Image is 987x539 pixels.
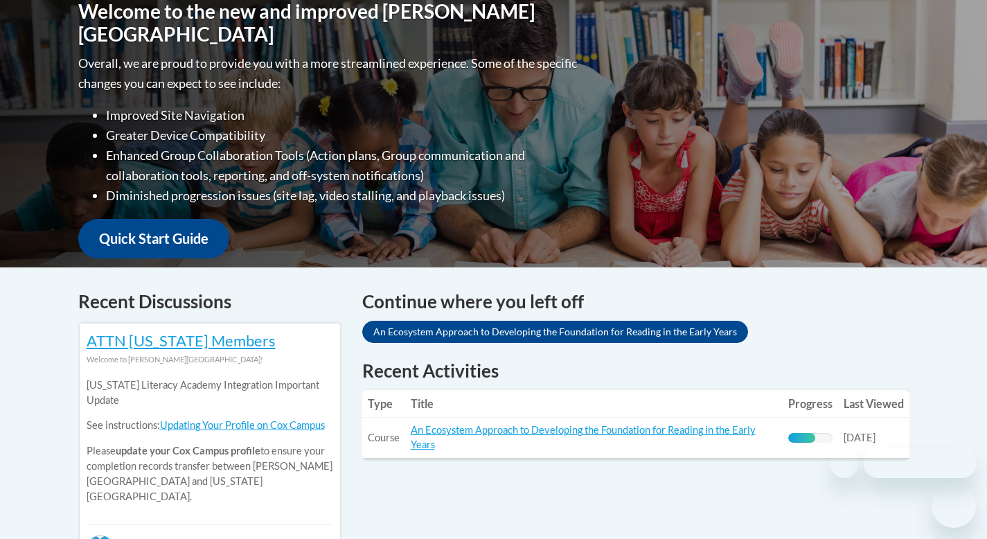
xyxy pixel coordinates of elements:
[106,186,580,206] li: Diminished progression issues (site lag, video stalling, and playback issues)
[932,484,976,528] iframe: Button to launch messaging window
[405,390,783,418] th: Title
[368,432,400,443] span: Course
[864,448,976,478] iframe: Message from company
[844,432,875,443] span: [DATE]
[362,288,909,315] h4: Continue where you left off
[78,288,341,315] h4: Recent Discussions
[362,321,748,343] a: An Ecosystem Approach to Developing the Foundation for Reading in the Early Years
[116,445,260,457] b: update your Cox Campus profile
[87,331,276,350] a: ATTN [US_STATE] Members
[362,358,909,383] h1: Recent Activities
[87,418,333,433] p: See instructions:
[78,219,229,258] a: Quick Start Guide
[87,352,333,367] div: Welcome to [PERSON_NAME][GEOGRAPHIC_DATA]!
[788,433,815,443] div: Progress, %
[87,367,333,515] div: Please to ensure your completion records transfer between [PERSON_NAME][GEOGRAPHIC_DATA] and [US_...
[411,424,756,450] a: An Ecosystem Approach to Developing the Foundation for Reading in the Early Years
[106,125,580,145] li: Greater Device Compatibility
[783,390,838,418] th: Progress
[106,145,580,186] li: Enhanced Group Collaboration Tools (Action plans, Group communication and collaboration tools, re...
[87,378,333,408] p: [US_STATE] Literacy Academy Integration Important Update
[830,450,858,478] iframe: Close message
[362,390,405,418] th: Type
[78,53,580,94] p: Overall, we are proud to provide you with a more streamlined experience. Some of the specific cha...
[838,390,909,418] th: Last Viewed
[106,105,580,125] li: Improved Site Navigation
[160,419,325,431] a: Updating Your Profile on Cox Campus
